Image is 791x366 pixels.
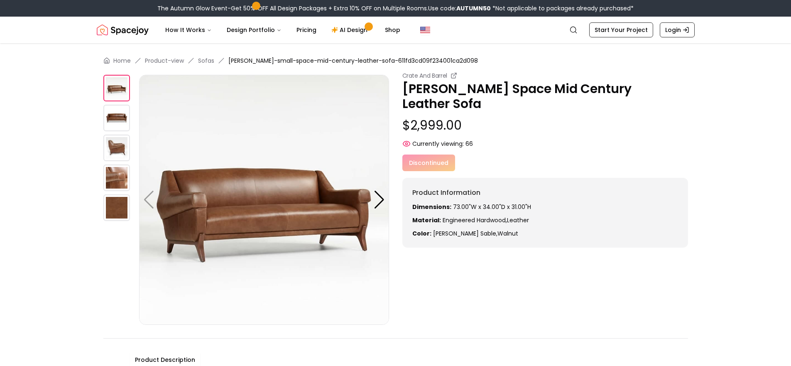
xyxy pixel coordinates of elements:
img: https://storage.googleapis.com/spacejoy-main/assets/611fd3cd09f234001ca2d098/product_0_fap6imc795o9 [103,75,130,101]
span: walnut [497,229,518,238]
strong: Dimensions: [412,203,451,211]
b: AUTUMN50 [456,4,491,12]
p: $2,999.00 [402,118,688,133]
span: [PERSON_NAME] sable , [433,229,497,238]
button: Design Portfolio [220,22,288,38]
strong: Color: [412,229,431,238]
p: 73.00"W x 34.00"D x 31.00"H [412,203,678,211]
a: Sofas [198,56,214,65]
img: https://storage.googleapis.com/spacejoy-main/assets/611fd3cd09f234001ca2d098/product_3_j624c81c1hk [103,165,130,191]
nav: Main [159,22,407,38]
img: Spacejoy Logo [97,22,149,38]
span: Use code: [428,4,491,12]
span: [PERSON_NAME]-small-space-mid-century-leather-sofa-611fd3cd09f234001ca2d098 [228,56,478,65]
a: Pricing [290,22,323,38]
strong: Material: [412,216,441,224]
span: Currently viewing: [412,140,464,148]
a: Start Your Project [589,22,653,37]
a: Spacejoy [97,22,149,38]
div: The Autumn Glow Event-Get 50% OFF All Design Packages + Extra 10% OFF on Multiple Rooms. [157,4,634,12]
span: engineered hardwood,leather [443,216,529,224]
small: Crate And Barrel [402,71,447,80]
span: *Not applicable to packages already purchased* [491,4,634,12]
img: https://storage.googleapis.com/spacejoy-main/assets/611fd3cd09f234001ca2d098/product_1_ma0l2h77m21a [103,105,130,131]
a: Shop [378,22,407,38]
a: Login [660,22,695,37]
img: https://storage.googleapis.com/spacejoy-main/assets/611fd3cd09f234001ca2d098/product_2_05b2ookl0pe93 [103,135,130,161]
button: How It Works [159,22,218,38]
p: [PERSON_NAME] Space Mid Century Leather Sofa [402,81,688,111]
a: AI Design [325,22,377,38]
img: https://storage.googleapis.com/spacejoy-main/assets/611fd3cd09f234001ca2d098/product_0_fap6imc795o9 [139,75,389,325]
a: Home [113,56,131,65]
a: Product-view [145,56,184,65]
img: https://storage.googleapis.com/spacejoy-main/assets/611fd3cd09f234001ca2d098/product_4_l3ma7569m42f [103,194,130,221]
h6: Product Information [412,188,678,198]
nav: breadcrumb [103,56,688,65]
nav: Global [97,17,695,43]
span: 66 [465,140,473,148]
img: United States [420,25,430,35]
